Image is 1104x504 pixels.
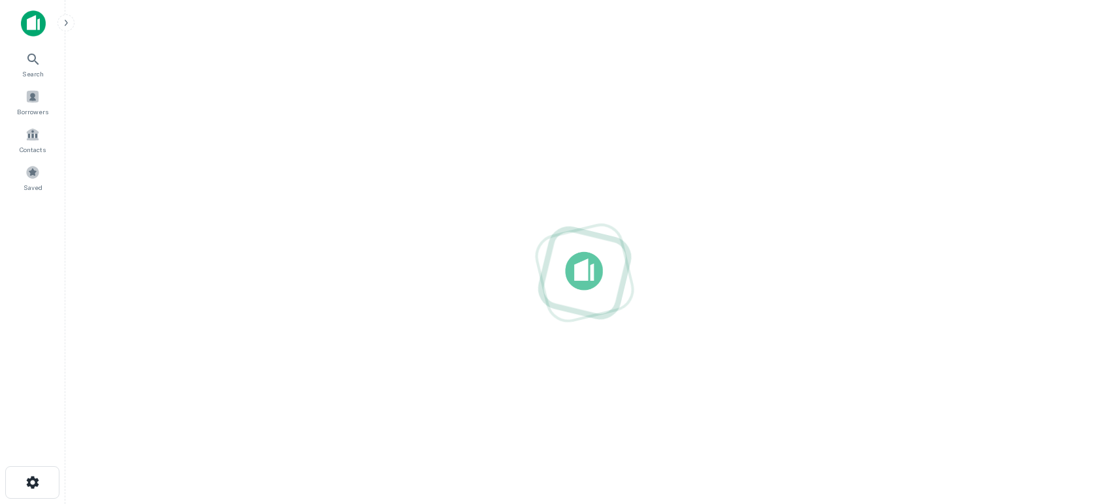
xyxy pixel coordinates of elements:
span: Search [22,69,44,79]
a: Borrowers [4,84,61,119]
span: Saved [24,182,42,193]
a: Search [4,46,61,82]
img: capitalize-icon.png [21,10,46,37]
span: Contacts [20,144,46,155]
a: Contacts [4,122,61,157]
span: Borrowers [17,106,48,117]
a: Saved [4,160,61,195]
